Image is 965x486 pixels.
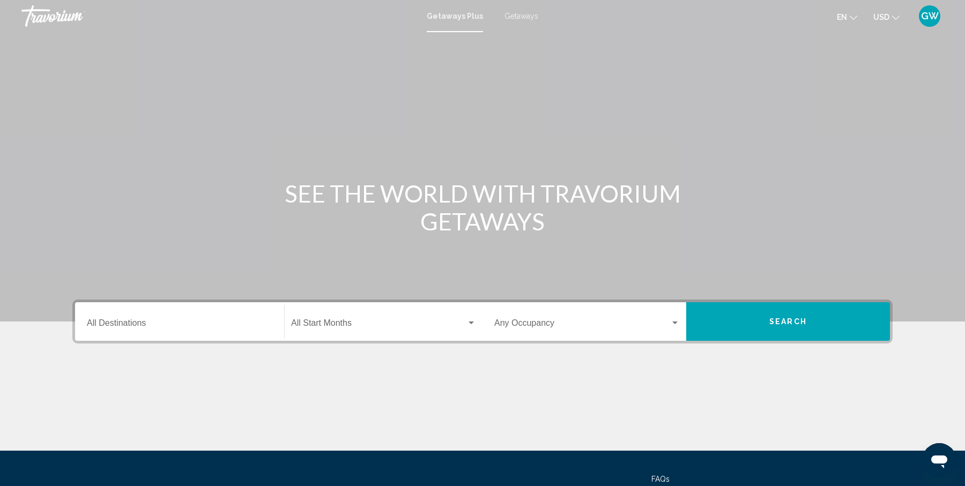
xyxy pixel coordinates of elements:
span: GW [921,11,939,21]
span: en [837,13,847,21]
h1: SEE THE WORLD WITH TRAVORIUM GETAWAYS [281,180,684,235]
button: Change language [837,9,857,25]
button: User Menu [916,5,944,27]
span: Search [769,318,807,326]
span: USD [873,13,889,21]
iframe: Button to launch messaging window [922,443,956,477]
a: Getaways [504,12,538,20]
div: Search widget [75,302,890,341]
button: Search [686,302,890,341]
a: FAQs [651,475,670,483]
a: Getaways Plus [427,12,483,20]
button: Change currency [873,9,900,25]
a: Travorium [21,5,416,27]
